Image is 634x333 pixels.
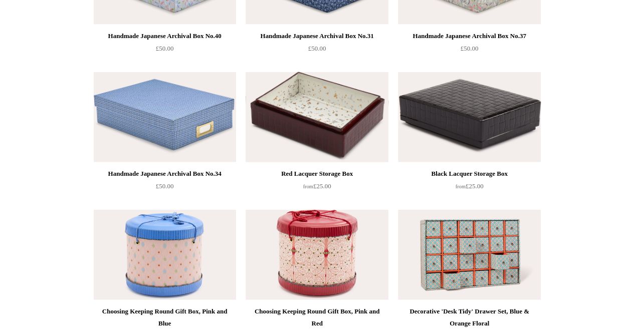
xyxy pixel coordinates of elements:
a: Handmade Japanese Archival Box No.31 £50.00 [246,30,388,71]
div: Red Lacquer Storage Box [248,168,385,180]
div: Choosing Keeping Round Gift Box, Pink and Red [248,305,385,329]
a: Black Lacquer Storage Box from£25.00 [398,168,540,209]
a: Black Lacquer Storage Box Black Lacquer Storage Box [398,72,540,162]
span: £50.00 [156,182,174,190]
div: Decorative 'Desk Tidy' Drawer Set, Blue & Orange Floral [400,305,538,329]
img: Handmade Japanese Archival Box No.34 [94,72,236,162]
div: Choosing Keeping Round Gift Box, Pink and Blue [96,305,234,329]
span: £50.00 [308,45,326,52]
span: from [456,184,466,189]
a: Choosing Keeping Round Gift Box, Pink and Red Choosing Keeping Round Gift Box, Pink and Red [246,210,388,300]
div: Handmade Japanese Archival Box No.37 [400,30,538,42]
span: from [303,184,313,189]
img: Red Lacquer Storage Box [246,72,388,162]
span: £50.00 [461,45,479,52]
a: Handmade Japanese Archival Box No.40 £50.00 [94,30,236,71]
span: £25.00 [303,182,331,190]
a: Handmade Japanese Archival Box No.37 £50.00 [398,30,540,71]
a: Handmade Japanese Archival Box No.34 Handmade Japanese Archival Box No.34 [94,72,236,162]
img: Black Lacquer Storage Box [398,72,540,162]
a: Decorative 'Desk Tidy' Drawer Set, Blue & Orange Floral Decorative 'Desk Tidy' Drawer Set, Blue &... [398,210,540,300]
span: £25.00 [456,182,484,190]
a: Red Lacquer Storage Box Red Lacquer Storage Box [246,72,388,162]
span: £50.00 [156,45,174,52]
img: Decorative 'Desk Tidy' Drawer Set, Blue & Orange Floral [398,210,540,300]
a: Handmade Japanese Archival Box No.34 £50.00 [94,168,236,209]
div: Black Lacquer Storage Box [400,168,538,180]
a: Choosing Keeping Round Gift Box, Pink and Blue Choosing Keeping Round Gift Box, Pink and Blue [94,210,236,300]
img: Choosing Keeping Round Gift Box, Pink and Red [246,210,388,300]
div: Handmade Japanese Archival Box No.31 [248,30,385,42]
a: Red Lacquer Storage Box from£25.00 [246,168,388,209]
img: Choosing Keeping Round Gift Box, Pink and Blue [94,210,236,300]
div: Handmade Japanese Archival Box No.40 [96,30,234,42]
div: Handmade Japanese Archival Box No.34 [96,168,234,180]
